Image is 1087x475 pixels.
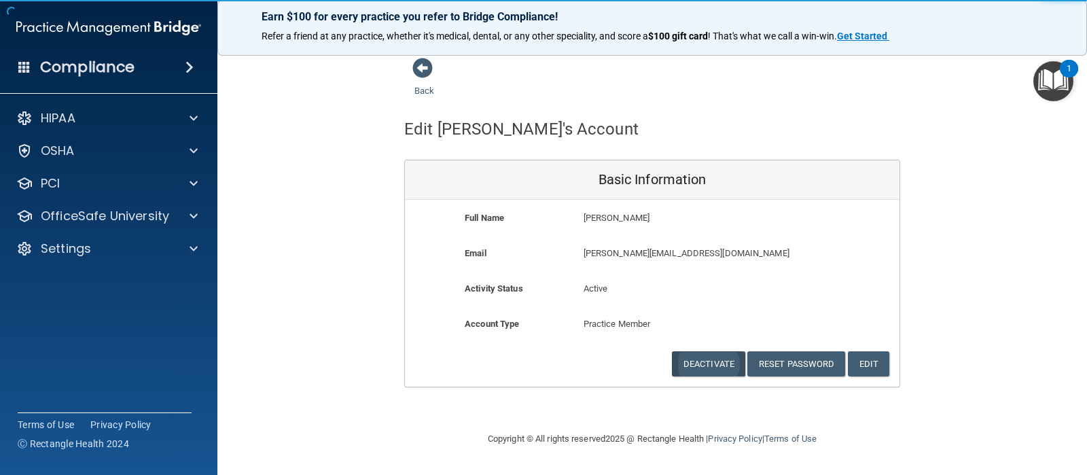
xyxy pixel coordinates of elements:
[465,248,486,258] b: Email
[90,418,152,432] a: Privacy Policy
[18,418,74,432] a: Terms of Use
[41,143,75,159] p: OSHA
[708,31,837,41] span: ! That's what we call a win-win.
[465,319,519,329] b: Account Type
[16,143,198,159] a: OSHA
[837,31,887,41] strong: Get Started
[848,351,889,376] button: Edit
[16,175,198,192] a: PCI
[414,69,434,96] a: Back
[1033,61,1073,101] button: Open Resource Center, 1 new notification
[584,210,800,226] p: [PERSON_NAME]
[262,10,1043,23] p: Earn $100 for every practice you refer to Bridge Compliance!
[41,208,169,224] p: OfficeSafe University
[41,110,75,126] p: HIPAA
[837,31,889,41] a: Get Started
[404,417,900,461] div: Copyright © All rights reserved 2025 @ Rectangle Health | |
[708,434,762,444] a: Privacy Policy
[404,120,639,138] h4: Edit [PERSON_NAME]'s Account
[648,31,708,41] strong: $100 gift card
[16,208,198,224] a: OfficeSafe University
[747,351,845,376] button: Reset Password
[1067,69,1071,86] div: 1
[41,241,91,257] p: Settings
[465,213,504,223] b: Full Name
[584,245,800,262] p: [PERSON_NAME][EMAIL_ADDRESS][DOMAIN_NAME]
[465,283,523,294] b: Activity Status
[764,434,817,444] a: Terms of Use
[672,351,745,376] button: Deactivate
[40,58,135,77] h4: Compliance
[584,316,721,332] p: Practice Member
[16,241,198,257] a: Settings
[262,31,648,41] span: Refer a friend at any practice, whether it's medical, dental, or any other speciality, and score a
[16,14,201,41] img: PMB logo
[41,175,60,192] p: PCI
[18,437,129,451] span: Ⓒ Rectangle Health 2024
[16,110,198,126] a: HIPAA
[584,281,721,297] p: Active
[405,160,899,200] div: Basic Information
